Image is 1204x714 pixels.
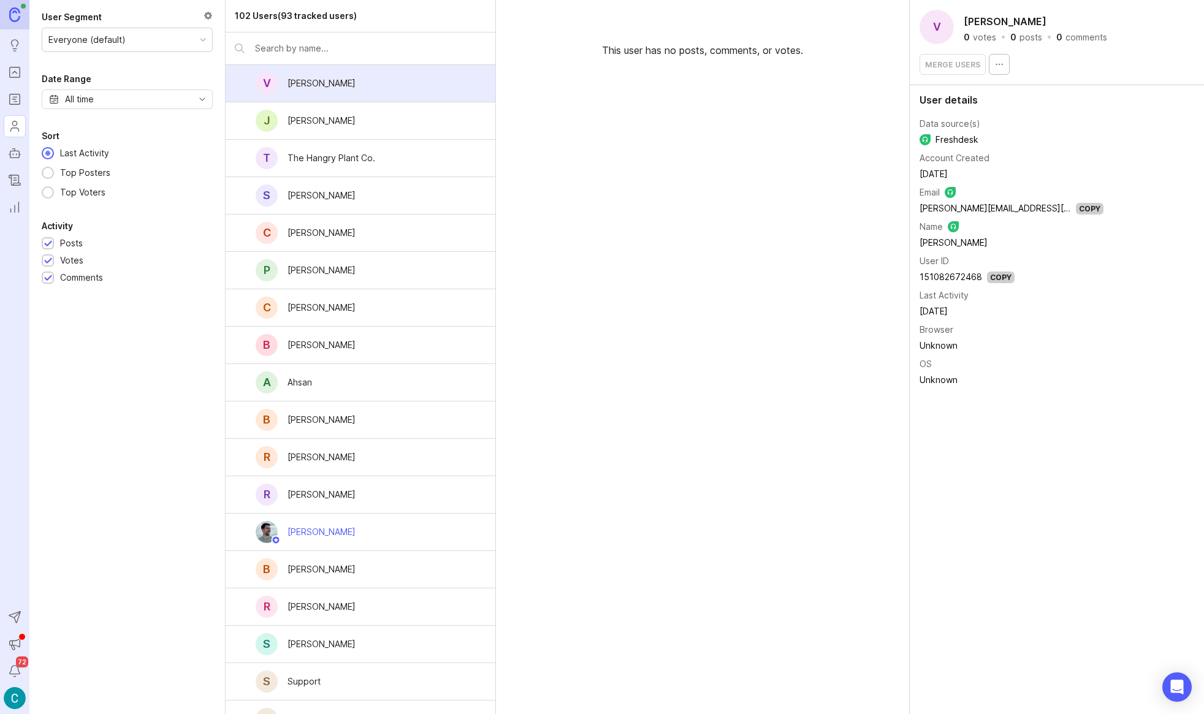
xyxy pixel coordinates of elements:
[288,376,312,389] div: Ahsan
[9,7,20,21] img: Canny Home
[920,151,989,165] div: Account Created
[288,264,356,277] div: [PERSON_NAME]
[288,450,356,464] div: [PERSON_NAME]
[192,94,212,104] svg: toggle icon
[272,536,281,545] img: member badge
[256,484,278,506] div: R
[288,301,356,314] div: [PERSON_NAME]
[256,259,278,281] div: P
[255,42,486,55] input: Search by name...
[256,72,278,94] div: V
[65,93,94,106] div: All time
[920,10,954,44] div: V
[948,221,959,232] img: Freshdesk logo
[920,357,932,371] div: OS
[973,33,996,42] div: votes
[288,600,356,613] div: [PERSON_NAME]
[920,134,931,145] img: Freshdesk logo
[256,371,278,393] div: A
[288,338,356,352] div: [PERSON_NAME]
[4,660,26,682] button: Notifications
[256,147,278,169] div: T
[48,33,126,47] div: Everyone (default)
[920,235,1103,251] td: [PERSON_NAME]
[256,110,278,132] div: J
[920,169,948,179] time: [DATE]
[920,323,953,336] div: Browser
[42,72,91,86] div: Date Range
[288,226,356,240] div: [PERSON_NAME]
[1162,672,1192,702] div: Open Intercom Messenger
[920,186,940,199] div: Email
[42,10,102,25] div: User Segment
[920,270,982,284] div: 151082672468
[288,77,356,90] div: [PERSON_NAME]
[54,146,115,160] div: Last Activity
[4,196,26,218] a: Reporting
[288,488,356,501] div: [PERSON_NAME]
[1019,33,1042,42] div: posts
[42,219,73,234] div: Activity
[256,446,278,468] div: R
[256,670,278,693] div: S
[256,558,278,580] div: B
[920,372,1103,388] td: Unknown
[60,237,83,250] div: Posts
[4,687,26,709] img: Craig Walker
[256,297,278,319] div: C
[256,184,278,207] div: S
[256,334,278,356] div: B
[54,186,112,199] div: Top Voters
[288,189,356,202] div: [PERSON_NAME]
[920,133,978,146] span: Freshdesk
[256,409,278,431] div: B
[987,272,1015,283] div: Copy
[920,95,1194,105] div: User details
[256,521,278,543] img: Carlos
[1056,33,1062,42] div: 0
[920,338,1103,354] td: Unknown
[920,220,943,234] div: Name
[288,563,356,576] div: [PERSON_NAME]
[1076,203,1103,215] div: Copy
[945,187,956,198] img: Freshdesk logo
[42,129,59,143] div: Sort
[1010,33,1016,42] div: 0
[288,675,321,688] div: Support
[964,33,970,42] div: 0
[961,12,1049,31] h2: [PERSON_NAME]
[4,61,26,83] a: Portal
[288,413,356,427] div: [PERSON_NAME]
[4,142,26,164] a: Autopilot
[288,525,356,539] div: [PERSON_NAME]
[256,633,278,655] div: S
[288,151,375,165] div: The Hangry Plant Co.
[60,254,83,267] div: Votes
[920,203,1128,213] a: [PERSON_NAME][EMAIL_ADDRESS][DOMAIN_NAME]
[16,656,28,667] span: 72
[4,606,26,628] button: Send to Autopilot
[920,117,980,131] div: Data source(s)
[288,114,356,127] div: [PERSON_NAME]
[60,271,103,284] div: Comments
[235,9,357,23] div: 102 Users (93 tracked users)
[4,88,26,110] a: Roadmaps
[4,633,26,655] button: Announcements
[1000,33,1007,42] div: ·
[4,115,26,137] a: Users
[256,222,278,244] div: C
[920,254,949,268] div: User ID
[1046,33,1053,42] div: ·
[4,169,26,191] a: Changelog
[54,166,116,180] div: Top Posters
[920,306,948,316] time: [DATE]
[256,596,278,618] div: R
[288,637,356,651] div: [PERSON_NAME]
[4,34,26,56] a: Ideas
[920,289,969,302] div: Last Activity
[1065,33,1107,42] div: comments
